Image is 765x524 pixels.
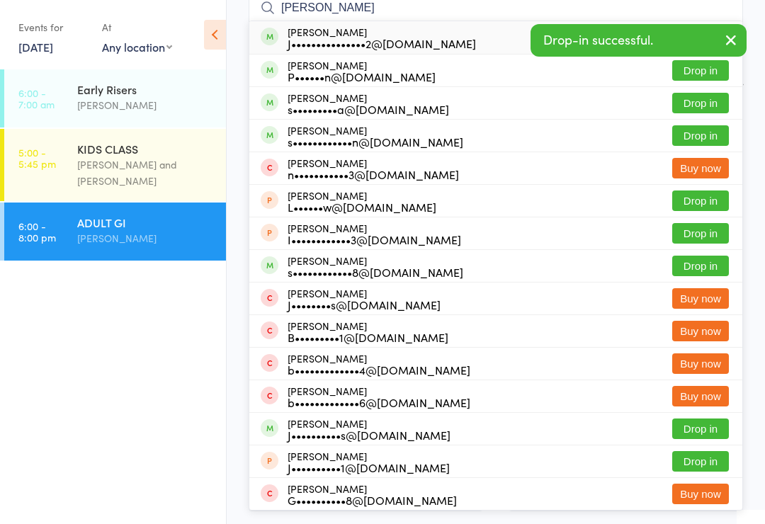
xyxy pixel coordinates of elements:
[531,24,747,57] div: Drop-in successful.
[77,156,214,189] div: [PERSON_NAME] and [PERSON_NAME]
[77,97,214,113] div: [PERSON_NAME]
[102,16,172,39] div: At
[288,483,457,506] div: [PERSON_NAME]
[288,287,441,310] div: [PERSON_NAME]
[288,190,436,212] div: [PERSON_NAME]
[288,38,476,49] div: J•••••••••••••••2@[DOMAIN_NAME]
[672,418,729,439] button: Drop in
[4,69,226,127] a: 6:00 -7:00 amEarly Risers[PERSON_NAME]
[672,386,729,406] button: Buy now
[288,331,448,343] div: B•••••••••1@[DOMAIN_NAME]
[672,256,729,276] button: Drop in
[288,494,457,506] div: G••••••••••8@[DOMAIN_NAME]
[672,353,729,374] button: Buy now
[18,39,53,55] a: [DATE]
[288,450,450,473] div: [PERSON_NAME]
[77,141,214,156] div: KIDS CLASS
[102,39,172,55] div: Any location
[18,147,56,169] time: 5:00 - 5:45 pm
[288,385,470,408] div: [PERSON_NAME]
[672,125,729,146] button: Drop in
[288,320,448,343] div: [PERSON_NAME]
[672,288,729,309] button: Buy now
[288,136,463,147] div: s••••••••••••n@[DOMAIN_NAME]
[18,87,55,110] time: 6:00 - 7:00 am
[18,16,88,39] div: Events for
[672,223,729,244] button: Drop in
[288,299,441,310] div: J••••••••s@[DOMAIN_NAME]
[4,203,226,261] a: 6:00 -8:00 pmADULT GI[PERSON_NAME]
[288,222,461,245] div: [PERSON_NAME]
[288,157,459,180] div: [PERSON_NAME]
[288,59,436,82] div: [PERSON_NAME]
[672,321,729,341] button: Buy now
[288,353,470,375] div: [PERSON_NAME]
[672,190,729,211] button: Drop in
[288,234,461,245] div: I••••••••••••3@[DOMAIN_NAME]
[77,81,214,97] div: Early Risers
[18,220,56,243] time: 6:00 - 8:00 pm
[288,266,463,278] div: s••••••••••••8@[DOMAIN_NAME]
[288,462,450,473] div: J••••••••••1@[DOMAIN_NAME]
[672,60,729,81] button: Drop in
[288,92,449,115] div: [PERSON_NAME]
[288,201,436,212] div: L••••••w@[DOMAIN_NAME]
[288,429,450,440] div: J••••••••••s@[DOMAIN_NAME]
[288,125,463,147] div: [PERSON_NAME]
[672,93,729,113] button: Drop in
[672,451,729,472] button: Drop in
[77,215,214,230] div: ADULT GI
[288,364,470,375] div: b•••••••••••••4@[DOMAIN_NAME]
[288,26,476,49] div: [PERSON_NAME]
[288,255,463,278] div: [PERSON_NAME]
[77,230,214,246] div: [PERSON_NAME]
[672,484,729,504] button: Buy now
[288,397,470,408] div: b•••••••••••••6@[DOMAIN_NAME]
[288,418,450,440] div: [PERSON_NAME]
[288,169,459,180] div: n•••••••••••3@[DOMAIN_NAME]
[672,158,729,178] button: Buy now
[4,129,226,201] a: 5:00 -5:45 pmKIDS CLASS[PERSON_NAME] and [PERSON_NAME]
[288,103,449,115] div: s•••••••••a@[DOMAIN_NAME]
[288,71,436,82] div: P••••••n@[DOMAIN_NAME]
